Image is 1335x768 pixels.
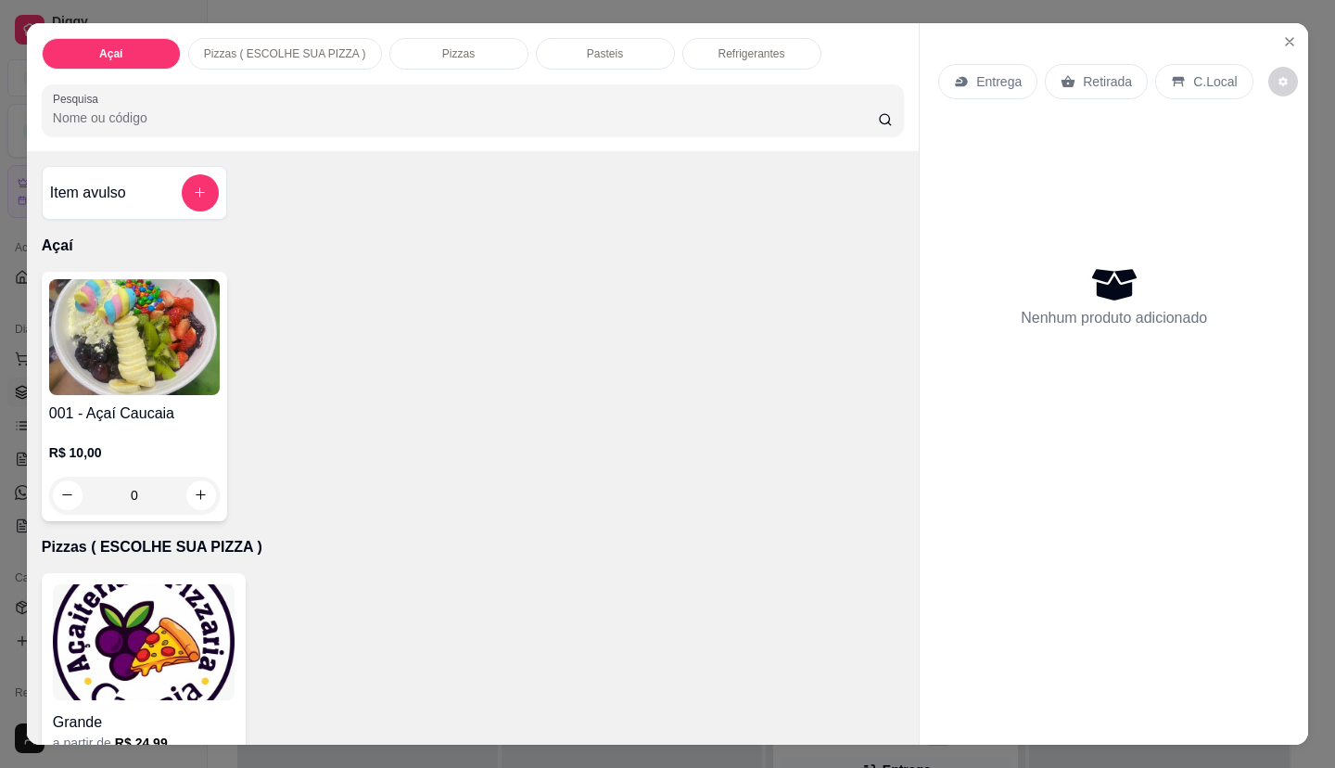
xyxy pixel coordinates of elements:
button: add-separate-item [182,174,219,211]
input: Pesquisa [53,109,879,127]
label: Pesquisa [53,91,105,107]
img: product-image [53,584,235,700]
h6: R$ 24,99 [115,734,168,752]
h4: 001 - Açaí Caucaia [49,403,220,425]
img: product-image [49,279,220,395]
p: Pizzas ( ESCOLHE SUA PIZZA ) [204,46,366,61]
h4: Item avulso [50,182,126,204]
p: C.Local [1193,72,1237,91]
p: Refrigerantes [718,46,784,61]
p: Retirada [1083,72,1132,91]
div: a partir de [53,734,235,752]
p: Açaí [99,46,122,61]
p: Entrega [976,72,1022,91]
p: Açaí [42,235,904,257]
p: R$ 10,00 [49,443,220,462]
p: Pizzas ( ESCOLHE SUA PIZZA ) [42,536,904,558]
button: decrease-product-quantity [1268,67,1298,96]
p: Pizzas [442,46,475,61]
button: Close [1275,27,1304,57]
h4: Grande [53,711,235,734]
p: Pasteis [587,46,623,61]
p: Nenhum produto adicionado [1021,307,1207,329]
